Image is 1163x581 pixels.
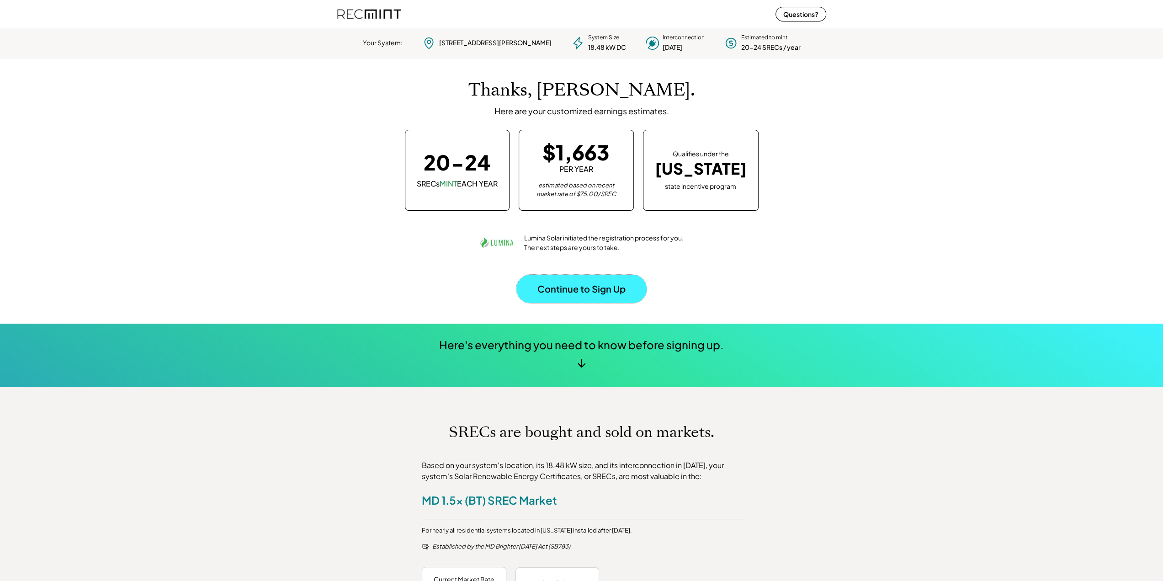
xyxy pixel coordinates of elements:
h1: Thanks, [PERSON_NAME]. [468,80,695,101]
img: lumina.png [478,224,515,261]
div: ↓ [577,355,586,369]
div: [DATE] [663,43,682,52]
div: Estimated to mint [741,34,788,42]
div: PER YEAR [559,164,593,174]
div: 20-24 SRECs / year [741,43,801,52]
div: state incentive program [665,181,736,191]
div: Established by the MD Brighter [DATE] Act (SB783) [432,542,742,551]
div: 20-24 [424,152,491,172]
button: Questions? [775,7,826,21]
div: Your System: [363,38,403,48]
div: Here are your customized earnings estimates. [494,106,669,116]
div: MD 1.5x (BT) SREC Market [422,493,557,507]
img: recmint-logotype%403x%20%281%29.jpeg [337,2,401,26]
button: Continue to Sign Up [516,275,647,303]
div: 18.48 kW DC [588,43,626,52]
div: [STREET_ADDRESS][PERSON_NAME] [439,38,552,48]
div: Qualifies under the [673,149,729,159]
div: Based on your system's location, its 18.48 kW size, and its interconnection in [DATE], your syste... [422,460,742,482]
div: System Size [588,34,619,42]
font: MINT [440,179,457,188]
h1: SRECs are bought and sold on markets. [449,423,714,441]
div: SRECs EACH YEAR [417,179,498,189]
div: Interconnection [663,34,705,42]
div: $1,663 [542,142,610,162]
div: Lumina Solar initiated the registration process for you. The next steps are yours to take. [524,233,685,252]
div: estimated based on recent market rate of $75.00/SREC [531,181,622,199]
div: Here's everything you need to know before signing up. [439,337,724,353]
div: [US_STATE] [655,160,747,178]
div: For nearly all residential systems located in [US_STATE] installed after [DATE]. [422,526,632,535]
